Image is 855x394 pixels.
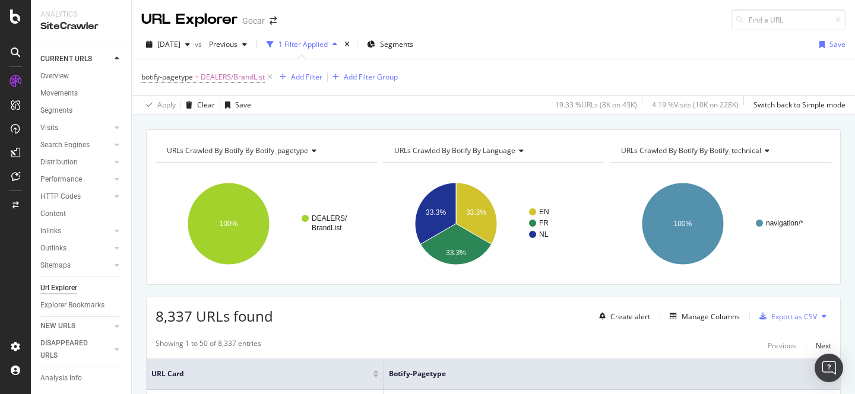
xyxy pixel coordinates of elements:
[40,190,111,203] a: HTTP Codes
[539,230,549,239] text: NL
[156,172,377,275] svg: A chart.
[156,338,261,352] div: Showing 1 to 50 of 8,337 entries
[40,156,78,169] div: Distribution
[383,172,604,275] svg: A chart.
[426,208,446,217] text: 33.3%
[156,306,273,326] span: 8,337 URLs found
[201,69,265,85] span: DEALERS/BrandList
[312,224,342,232] text: BrandList
[312,214,347,223] text: DEALERS/
[594,307,650,326] button: Create alert
[278,39,328,49] div: 1 Filter Applied
[40,122,111,134] a: Visits
[204,39,237,49] span: Previous
[389,368,812,379] span: botify-pagetype
[40,299,123,312] a: Explorer Bookmarks
[167,145,308,155] span: URLs Crawled By Botify By botify_pagetype
[40,320,111,332] a: NEW URLS
[262,35,342,54] button: 1 Filter Applied
[40,208,123,220] a: Content
[392,141,594,160] h4: URLs Crawled By Botify By language
[40,337,111,362] a: DISAPPEARED URLS
[40,372,82,385] div: Analysis Info
[816,341,831,351] div: Next
[164,141,366,160] h4: URLs Crawled By Botify By botify_pagetype
[40,242,111,255] a: Outlinks
[539,219,549,227] text: FR
[815,354,843,382] div: Open Intercom Messenger
[652,100,739,110] div: 4.19 % Visits ( 10K on 228K )
[40,282,123,294] a: Url Explorer
[466,208,486,217] text: 33.3%
[157,39,180,49] span: 2025 Sep. 9th
[40,70,123,82] a: Overview
[40,20,122,33] div: SiteCrawler
[40,9,122,20] div: Analytics
[40,320,75,332] div: NEW URLS
[40,225,61,237] div: Inlinks
[40,53,111,65] a: CURRENT URLS
[181,96,215,115] button: Clear
[768,341,796,351] div: Previous
[40,139,111,151] a: Search Engines
[328,70,398,84] button: Add Filter Group
[555,100,637,110] div: 19.33 % URLs ( 8K on 43K )
[621,145,761,155] span: URLs Crawled By Botify By botify_technical
[195,72,199,82] span: =
[197,100,215,110] div: Clear
[40,208,66,220] div: Content
[40,242,66,255] div: Outlinks
[270,17,277,25] div: arrow-right-arrow-left
[40,173,111,186] a: Performance
[40,70,69,82] div: Overview
[220,96,251,115] button: Save
[40,282,77,294] div: Url Explorer
[141,9,237,30] div: URL Explorer
[731,9,845,30] input: Find a URL
[665,309,740,323] button: Manage Columns
[829,39,845,49] div: Save
[204,35,252,54] button: Previous
[446,249,466,257] text: 33.3%
[141,35,195,54] button: [DATE]
[342,39,352,50] div: times
[40,173,82,186] div: Performance
[771,312,817,322] div: Export as CSV
[380,39,413,49] span: Segments
[753,100,845,110] div: Switch back to Simple mode
[40,337,100,362] div: DISAPPEARED URLS
[610,312,650,322] div: Create alert
[40,122,58,134] div: Visits
[755,307,817,326] button: Export as CSV
[682,312,740,322] div: Manage Columns
[40,259,71,272] div: Sitemaps
[235,100,251,110] div: Save
[141,72,193,82] span: botify-pagetype
[768,338,796,352] button: Previous
[40,139,90,151] div: Search Engines
[40,104,123,117] a: Segments
[40,299,104,312] div: Explorer Bookmarks
[195,39,204,49] span: vs
[815,35,845,54] button: Save
[151,368,370,379] span: URL Card
[40,372,123,385] a: Analysis Info
[220,220,238,228] text: 100%
[40,53,92,65] div: CURRENT URLS
[40,190,81,203] div: HTTP Codes
[619,141,821,160] h4: URLs Crawled By Botify By botify_technical
[344,72,398,82] div: Add Filter Group
[539,208,549,216] text: EN
[766,219,803,227] text: navigation/*
[157,100,176,110] div: Apply
[291,72,322,82] div: Add Filter
[40,225,111,237] a: Inlinks
[40,156,111,169] a: Distribution
[394,145,515,155] span: URLs Crawled By Botify By language
[242,15,265,27] div: Gocar
[40,87,123,100] a: Movements
[362,35,418,54] button: Segments
[40,259,111,272] a: Sitemaps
